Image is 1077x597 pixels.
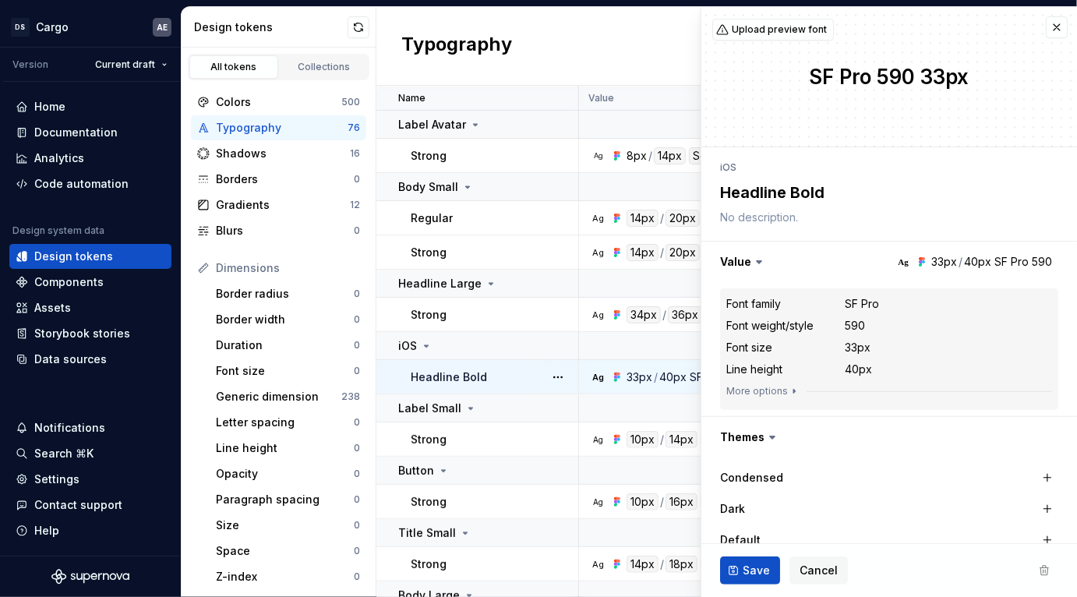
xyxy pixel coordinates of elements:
[398,117,466,132] p: Label Avatar
[627,244,659,261] div: 14px
[210,513,366,538] a: Size0
[36,19,69,35] div: Cargo
[411,369,487,385] p: Headline Bold
[398,276,482,291] p: Headline Large
[210,487,366,512] a: Paragraph spacing0
[398,338,417,354] p: iOS
[34,150,84,166] div: Analytics
[668,306,702,323] div: 36px
[341,390,360,403] div: 238
[592,433,605,446] div: Ag
[398,525,456,541] p: Title Small
[216,197,350,213] div: Gradients
[627,431,659,448] div: 10px
[210,539,366,563] a: Space0
[354,224,360,237] div: 0
[666,556,697,573] div: 18px
[660,244,664,261] div: /
[34,351,107,367] div: Data sources
[354,365,360,377] div: 0
[34,274,104,290] div: Components
[660,431,664,448] div: /
[354,571,360,583] div: 0
[845,318,865,334] div: 590
[690,369,724,385] div: SF Pro
[411,494,447,510] p: Strong
[411,432,447,447] p: Strong
[398,463,434,479] p: Button
[216,146,350,161] div: Shadows
[654,369,658,385] div: /
[845,296,879,312] div: SF Pro
[51,569,129,585] svg: Supernova Logo
[34,326,130,341] div: Storybook stories
[34,99,65,115] div: Home
[712,19,834,41] button: Upload preview font
[210,461,366,486] a: Opacity0
[210,333,366,358] a: Duration0
[354,468,360,480] div: 0
[354,313,360,326] div: 0
[191,141,366,166] a: Shadows16
[666,210,700,227] div: 20px
[897,256,909,268] div: Ag
[800,563,838,578] span: Cancel
[660,556,664,573] div: /
[210,410,366,435] a: Letter spacing0
[660,210,664,227] div: /
[9,493,171,518] button: Contact support
[210,359,366,383] a: Font size0
[592,246,605,259] div: Ag
[401,32,512,60] h2: Typography
[354,416,360,429] div: 0
[9,518,171,543] button: Help
[660,493,664,510] div: /
[191,167,366,192] a: Borders0
[216,569,354,585] div: Z-index
[216,518,354,533] div: Size
[354,173,360,185] div: 0
[732,23,827,36] span: Upload preview font
[592,212,605,224] div: Ag
[743,563,770,578] span: Save
[9,146,171,171] a: Analytics
[95,58,155,71] span: Current draft
[592,150,605,162] div: Ag
[11,18,30,37] div: DS
[3,10,178,44] button: DSCargoAE
[845,362,872,377] div: 40px
[216,415,354,430] div: Letter spacing
[354,545,360,557] div: 0
[666,244,700,261] div: 20px
[717,178,1055,207] textarea: Headline Bold
[627,210,659,227] div: 14px
[210,307,366,332] a: Border width0
[216,312,354,327] div: Border width
[88,54,175,76] button: Current draft
[216,171,354,187] div: Borders
[9,171,171,196] a: Code automation
[627,306,661,323] div: 34px
[654,147,686,164] div: 14px
[411,148,447,164] p: Strong
[666,431,697,448] div: 14px
[194,19,348,35] div: Design tokens
[34,523,59,539] div: Help
[354,442,360,454] div: 0
[195,61,273,73] div: All tokens
[411,307,447,323] p: Strong
[588,92,614,104] p: Value
[34,249,113,264] div: Design tokens
[9,441,171,466] button: Search ⌘K
[726,296,781,312] div: Font family
[216,543,354,559] div: Space
[726,385,800,397] button: More options
[9,321,171,346] a: Storybook stories
[12,224,104,237] div: Design system data
[726,340,772,355] div: Font size
[216,363,354,379] div: Font size
[216,389,341,404] div: Generic dimension
[210,436,366,461] a: Line height0
[398,92,426,104] p: Name
[9,120,171,145] a: Documentation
